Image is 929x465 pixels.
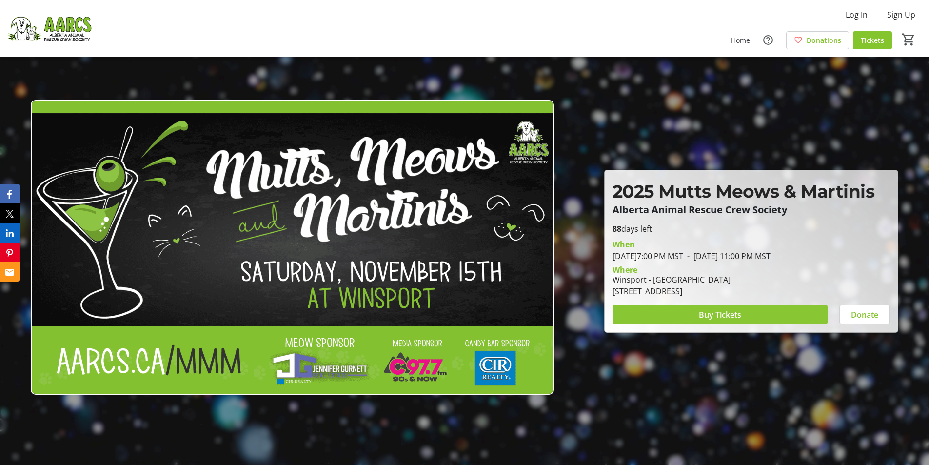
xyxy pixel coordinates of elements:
[613,239,635,250] div: When
[853,31,892,49] a: Tickets
[758,30,778,50] button: Help
[613,274,731,285] div: Winsport - [GEOGRAPHIC_DATA]
[731,35,750,45] span: Home
[838,7,875,22] button: Log In
[613,204,890,215] p: Alberta Animal Rescue Crew Society
[887,9,915,20] span: Sign Up
[683,251,693,262] span: -
[723,31,758,49] a: Home
[683,251,771,262] span: [DATE] 11:00 PM MST
[613,223,890,235] p: days left
[839,305,890,324] button: Donate
[879,7,923,22] button: Sign Up
[786,31,849,49] a: Donations
[613,223,621,234] span: 88
[613,251,683,262] span: [DATE] 7:00 PM MST
[851,309,878,321] span: Donate
[846,9,868,20] span: Log In
[699,309,741,321] span: Buy Tickets
[613,305,828,324] button: Buy Tickets
[613,285,731,297] div: [STREET_ADDRESS]
[613,266,637,274] div: Where
[613,181,875,202] span: 2025 Mutts Meows & Martinis
[861,35,884,45] span: Tickets
[31,100,554,395] img: Campaign CTA Media Photo
[6,4,93,53] img: Alberta Animal Rescue Crew Society's Logo
[807,35,841,45] span: Donations
[900,31,917,48] button: Cart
